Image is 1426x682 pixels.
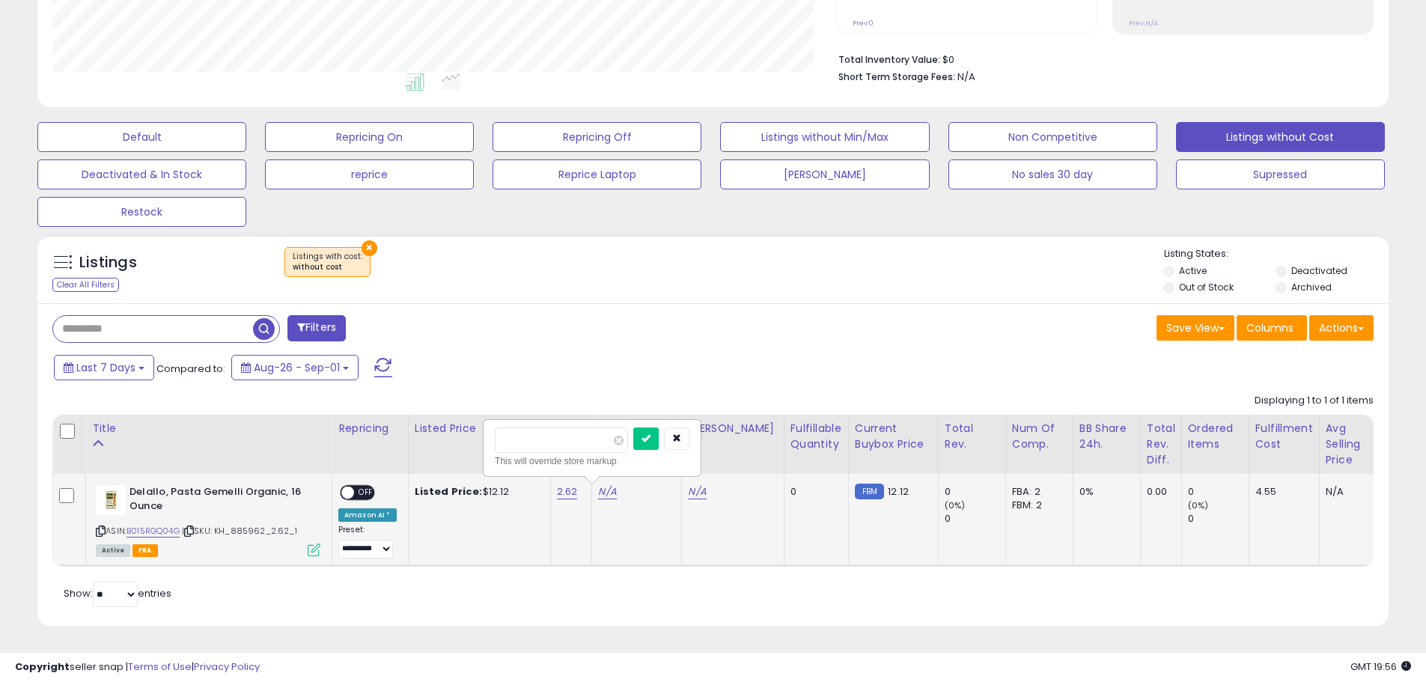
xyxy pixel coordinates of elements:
[1079,485,1129,499] div: 0%
[287,315,346,341] button: Filters
[1188,512,1249,526] div: 0
[493,159,701,189] button: Reprice Laptop
[945,512,1005,526] div: 0
[156,362,225,376] span: Compared to:
[855,421,932,452] div: Current Buybox Price
[1291,264,1347,277] label: Deactivated
[338,508,397,522] div: Amazon AI *
[76,360,135,375] span: Last 7 Days
[688,421,777,436] div: [PERSON_NAME]
[338,421,402,436] div: Repricing
[1255,421,1313,452] div: Fulfillment Cost
[945,499,966,511] small: (0%)
[1179,281,1234,293] label: Out of Stock
[855,484,884,499] small: FBM
[957,70,975,84] span: N/A
[888,484,909,499] span: 12.12
[1164,247,1389,261] p: Listing States:
[1188,499,1209,511] small: (0%)
[1012,499,1061,512] div: FBM: 2
[54,355,154,380] button: Last 7 Days
[231,355,359,380] button: Aug-26 - Sep-01
[96,485,320,555] div: ASIN:
[1255,394,1374,408] div: Displaying 1 to 1 of 1 items
[720,122,929,152] button: Listings without Min/Max
[853,19,874,28] small: Prev: 0
[493,122,701,152] button: Repricing Off
[790,421,842,452] div: Fulfillable Quantity
[362,240,377,256] button: ×
[96,544,130,557] span: All listings currently available for purchase on Amazon
[415,484,483,499] b: Listed Price:
[1176,122,1385,152] button: Listings without Cost
[37,122,246,152] button: Default
[1188,485,1249,499] div: 0
[557,484,578,499] a: 2.62
[15,660,70,674] strong: Copyright
[1326,485,1375,499] div: N/A
[1176,159,1385,189] button: Supressed
[838,53,940,66] b: Total Inventory Value:
[79,252,137,273] h5: Listings
[598,484,616,499] a: N/A
[64,586,171,600] span: Show: entries
[127,525,180,538] a: B015RGQ04G
[948,122,1157,152] button: Non Competitive
[37,197,246,227] button: Restock
[838,70,955,83] b: Short Term Storage Fees:
[1350,660,1411,674] span: 2025-09-9 19:56 GMT
[720,159,929,189] button: [PERSON_NAME]
[948,159,1157,189] button: No sales 30 day
[338,525,397,558] div: Preset:
[132,544,158,557] span: FBA
[293,251,362,273] span: Listings with cost :
[415,421,544,436] div: Listed Price
[194,660,260,674] a: Privacy Policy
[254,360,340,375] span: Aug-26 - Sep-01
[265,122,474,152] button: Repricing On
[293,262,362,273] div: without cost
[1157,315,1234,341] button: Save View
[1079,421,1134,452] div: BB Share 24h.
[182,525,297,537] span: | SKU: KH_885962_2.62_1
[128,660,192,674] a: Terms of Use
[688,484,706,499] a: N/A
[1188,421,1243,452] div: Ordered Items
[1309,315,1374,341] button: Actions
[415,485,539,499] div: $12.12
[354,487,378,499] span: OFF
[1012,421,1067,452] div: Num of Comp.
[838,49,1362,67] li: $0
[1291,281,1332,293] label: Archived
[37,159,246,189] button: Deactivated & In Stock
[945,421,999,452] div: Total Rev.
[1179,264,1207,277] label: Active
[1326,421,1380,468] div: Avg Selling Price
[130,485,311,517] b: Delallo, Pasta Gemelli Organic, 16 Ounce
[790,485,837,499] div: 0
[945,485,1005,499] div: 0
[52,278,119,292] div: Clear All Filters
[1246,320,1294,335] span: Columns
[96,485,126,515] img: 41OFeggBwhL._SL40_.jpg
[1147,421,1175,468] div: Total Rev. Diff.
[1147,485,1170,499] div: 0.00
[1129,19,1158,28] small: Prev: N/A
[1237,315,1307,341] button: Columns
[15,660,260,675] div: seller snap | |
[92,421,326,436] div: Title
[265,159,474,189] button: reprice
[1012,485,1061,499] div: FBA: 2
[495,454,689,469] div: This will override store markup
[1255,485,1308,499] div: 4.55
